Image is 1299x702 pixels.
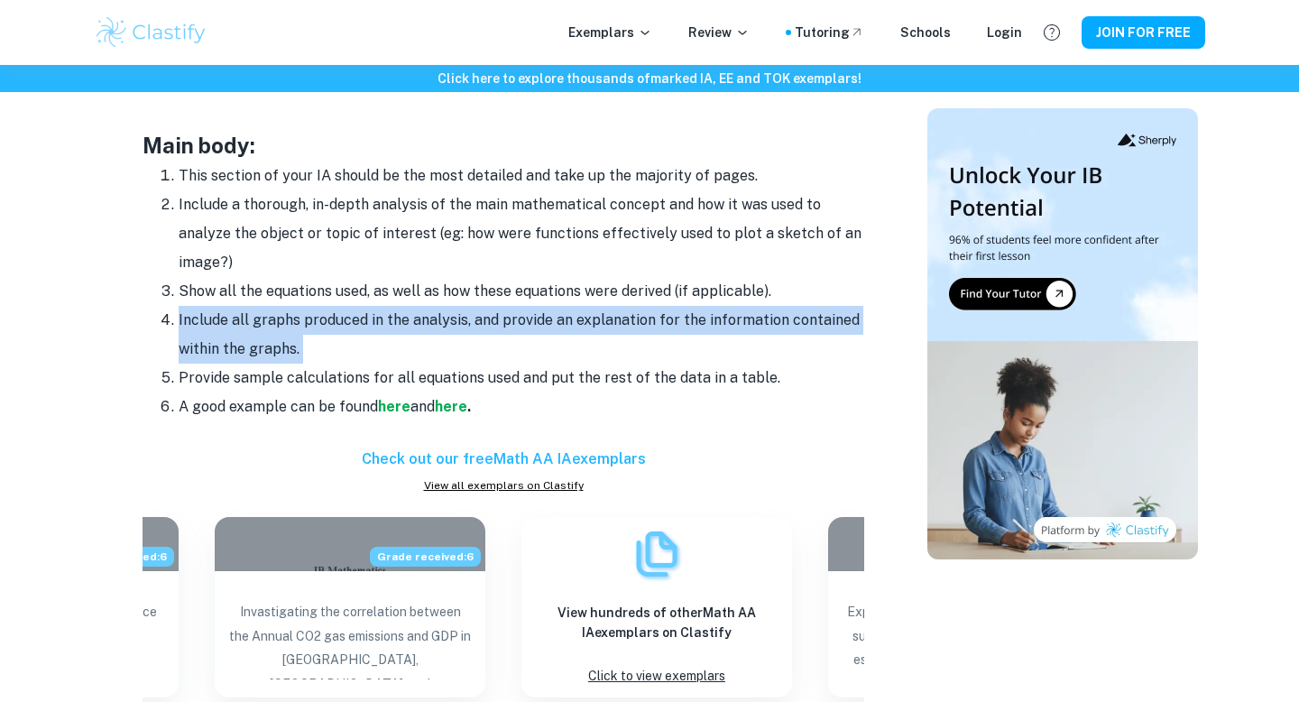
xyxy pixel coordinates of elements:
[900,23,951,42] a: Schools
[179,277,864,306] li: Show all the equations used, as well as how these equations were derived (if applicable).
[795,23,864,42] a: Tutoring
[215,517,485,697] a: Blog exemplar: Invastigating the correlation between thGrade received:6Invastigating the correlat...
[179,364,864,393] li: Provide sample calculations for all equations used and put the rest of the data in a table.
[179,162,864,190] li: This section of your IA should be the most detailed and take up the majority of pages.
[143,129,864,162] h3: Main body:
[568,23,652,42] p: Exemplars
[435,398,467,415] a: here
[179,190,864,277] li: Include a thorough, in-depth analysis of the main mathematical concept and how it was used to ana...
[4,69,1295,88] h6: Click here to explore thousands of marked IA, EE and TOK exemplars !
[927,108,1198,559] img: Thumbnail
[588,664,725,688] p: Click to view exemplars
[987,23,1022,42] a: Login
[1082,16,1205,49] button: JOIN FOR FREE
[828,517,1099,697] a: Blog exemplar: Exploring the method of calculating the Exploring the method of calculating the su...
[179,393,864,421] li: A good example can be found and
[370,547,481,567] span: Grade received: 6
[1036,17,1067,48] button: Help and Feedback
[229,600,471,679] p: Invastigating the correlation between the Annual CO2 gas emissions and GDP in [GEOGRAPHIC_DATA], ...
[467,398,471,415] strong: .
[143,477,864,494] a: View all exemplars on Clastify
[630,527,684,581] img: Exemplars
[688,23,750,42] p: Review
[179,306,864,364] li: Include all graphs produced in the analysis, and provide an explanation for the information conta...
[378,398,410,415] a: here
[536,603,778,642] h6: View hundreds of other Math AA IA exemplars on Clastify
[521,517,792,697] a: ExemplarsView hundreds of otherMath AA IAexemplars on ClastifyClick to view exemplars
[843,600,1084,679] p: Exploring the method of calculating the surface area of solid of revolution and estimating the la...
[143,448,864,470] h6: Check out our free Math AA IA exemplars
[94,14,208,51] img: Clastify logo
